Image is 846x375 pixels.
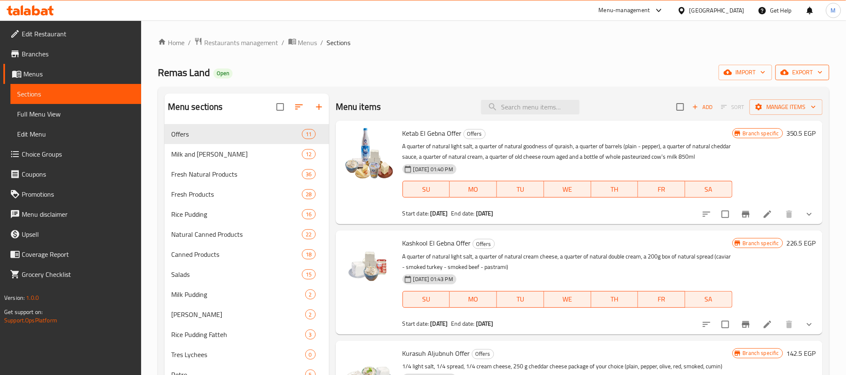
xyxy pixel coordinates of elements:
div: items [302,129,315,139]
span: MO [453,293,494,305]
img: Kashkool El Gebna Offer [342,237,396,291]
a: Choice Groups [3,144,141,164]
div: Offers11 [165,124,329,144]
div: items [302,189,315,199]
span: Offers [171,129,302,139]
img: Ketab El Gebna Offer [342,127,396,181]
span: [PERSON_NAME] [171,309,305,319]
button: Manage items [750,99,823,115]
span: Restaurants management [204,38,279,48]
div: items [305,329,316,340]
span: [DATE] 01:43 PM [410,275,456,283]
span: Coupons [22,169,134,179]
a: Branches [3,44,141,64]
a: Menus [288,37,317,48]
div: Milk and [PERSON_NAME]12 [165,144,329,164]
span: 18 [302,251,315,258]
span: Menu disclaimer [22,209,134,219]
div: Offers [472,349,494,359]
span: Canned Products [171,249,302,259]
div: Natural Canned Products [171,229,302,239]
b: [DATE] [476,318,494,329]
span: Ketab El Gebna Offer [403,127,462,139]
button: FR [638,181,685,198]
div: items [302,209,315,219]
div: Tres Lychees0 [165,345,329,365]
button: sort-choices [697,204,717,224]
span: Remas Land [158,63,210,82]
span: 2 [306,311,315,319]
span: Offers [473,239,494,249]
input: search [481,100,580,114]
div: Milk and Rayeb [171,149,302,159]
span: WE [547,293,588,305]
span: Grocery Checklist [22,269,134,279]
span: 11 [302,130,315,138]
span: Branches [22,49,134,59]
span: 1.0.0 [26,292,39,303]
span: 0 [306,351,315,359]
span: Milk and [PERSON_NAME] [171,149,302,159]
button: delete [779,204,799,224]
h6: 350.5 EGP [786,127,816,139]
span: Rice Pudding [171,209,302,219]
a: Menus [3,64,141,84]
button: SU [403,291,450,308]
span: Open [213,70,233,77]
span: Start date: [403,318,429,329]
span: Rice Pudding Fatteh [171,329,305,340]
a: Menu disclaimer [3,204,141,224]
p: 1/4 light salt, 1/4 spread, 1/4 cream cheese, 250 g cheddar cheese package of your choice (plain,... [403,361,732,372]
a: Sections [10,84,141,104]
span: TU [500,293,541,305]
span: SU [406,293,447,305]
button: export [775,65,829,80]
button: MO [450,181,497,198]
span: Offers [464,129,485,139]
span: 22 [302,231,315,238]
span: SA [689,183,729,195]
div: Salads15 [165,264,329,284]
span: MO [453,183,494,195]
span: 16 [302,210,315,218]
button: TU [497,181,544,198]
button: Add [689,101,716,114]
span: Version: [4,292,25,303]
a: Edit menu item [762,209,773,219]
button: SU [403,181,450,198]
a: Restaurants management [194,37,279,48]
span: 2 [306,291,315,299]
h6: 226.5 EGP [786,237,816,249]
span: 15 [302,271,315,279]
span: Select to update [717,316,734,333]
div: [GEOGRAPHIC_DATA] [689,6,745,15]
span: FR [641,183,682,195]
div: items [302,249,315,259]
div: Open [213,68,233,79]
span: Select all sections [271,98,289,116]
button: Branch-specific-item [736,314,756,334]
span: export [782,67,823,78]
a: Full Menu View [10,104,141,124]
span: Salads [171,269,302,279]
div: Milk Pudding2 [165,284,329,304]
a: Home [158,38,185,48]
li: / [282,38,285,48]
span: Branch specific [740,349,783,357]
button: SA [685,181,732,198]
span: 36 [302,170,315,178]
div: [PERSON_NAME]2 [165,304,329,324]
div: Fresh Products [171,189,302,199]
div: Offers [464,129,486,139]
span: TH [595,183,635,195]
span: Add item [689,101,716,114]
span: SA [689,293,729,305]
span: Sort sections [289,97,309,117]
a: Edit menu item [762,319,773,329]
button: delete [779,314,799,334]
span: Sections [327,38,351,48]
button: TH [591,181,638,198]
button: WE [544,181,591,198]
